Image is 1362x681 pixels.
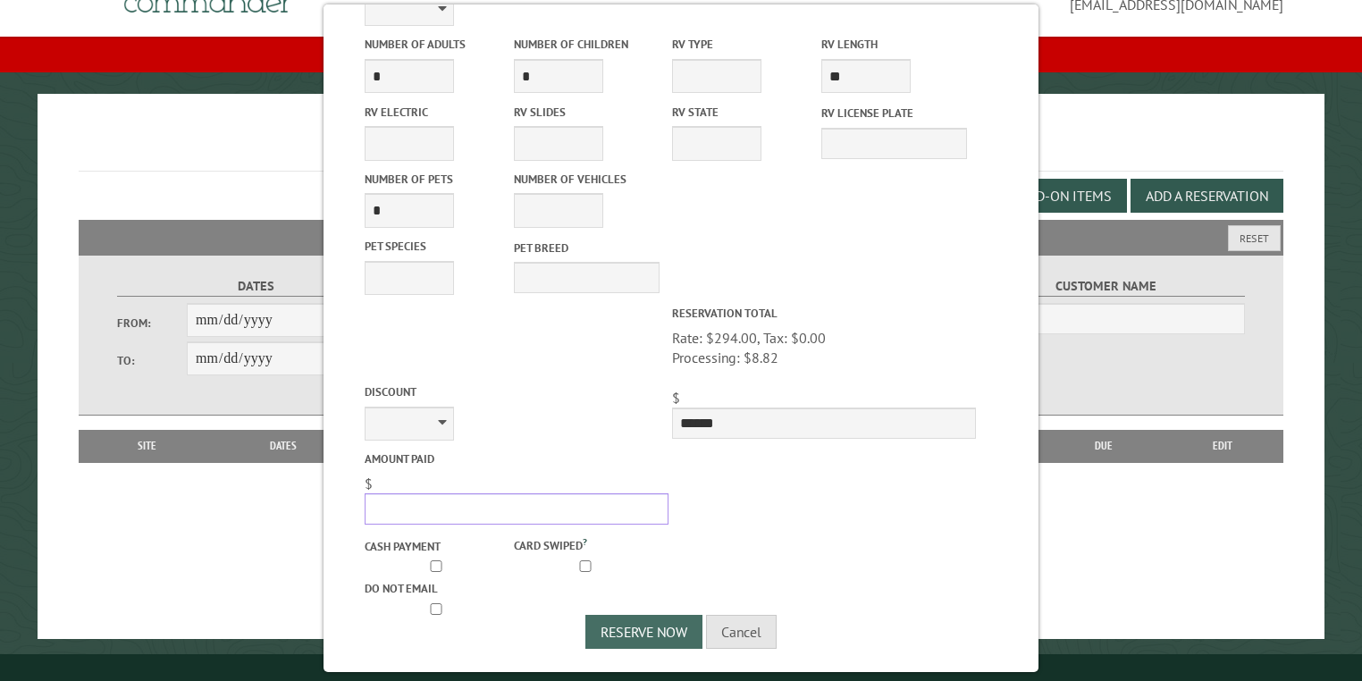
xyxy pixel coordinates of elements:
button: Add a Reservation [1131,179,1283,213]
label: Reservation Total [672,305,976,322]
button: Reserve Now [585,615,702,649]
th: Due [1047,430,1161,462]
label: Amount paid [365,450,668,467]
label: RV Type [672,36,818,53]
th: Dates [206,430,361,462]
label: RV State [672,104,818,121]
th: Edit [1161,430,1283,462]
label: Dates [117,276,395,297]
span: $ [365,475,373,492]
label: Number of Adults [365,36,510,53]
label: Do not email [365,580,510,597]
small: © Campground Commander LLC. All rights reserved. [580,661,782,673]
label: RV Electric [365,104,510,121]
label: Discount [365,383,668,400]
a: ? [583,535,587,548]
label: Number of Pets [365,171,510,188]
label: Pet breed [514,240,660,256]
button: Reset [1228,225,1281,251]
h2: Filters [79,220,1284,254]
label: From: [117,315,187,332]
button: Edit Add-on Items [973,179,1127,213]
label: RV Slides [514,104,660,121]
label: RV Length [821,36,967,53]
label: RV License Plate [821,105,967,122]
span: Rate: $294.00, Tax: $0.00 [672,329,976,368]
label: Number of Children [514,36,660,53]
label: Card swiped [514,534,660,554]
span: $ [672,389,680,407]
label: Cash payment [365,538,510,555]
label: Number of Vehicles [514,171,660,188]
th: Site [88,430,206,462]
label: Customer Name [967,276,1245,297]
h1: Reservations [79,122,1284,172]
label: To: [117,352,187,369]
div: Processing: $8.82 [672,348,976,367]
button: Cancel [706,615,777,649]
label: Pet species [365,238,510,255]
